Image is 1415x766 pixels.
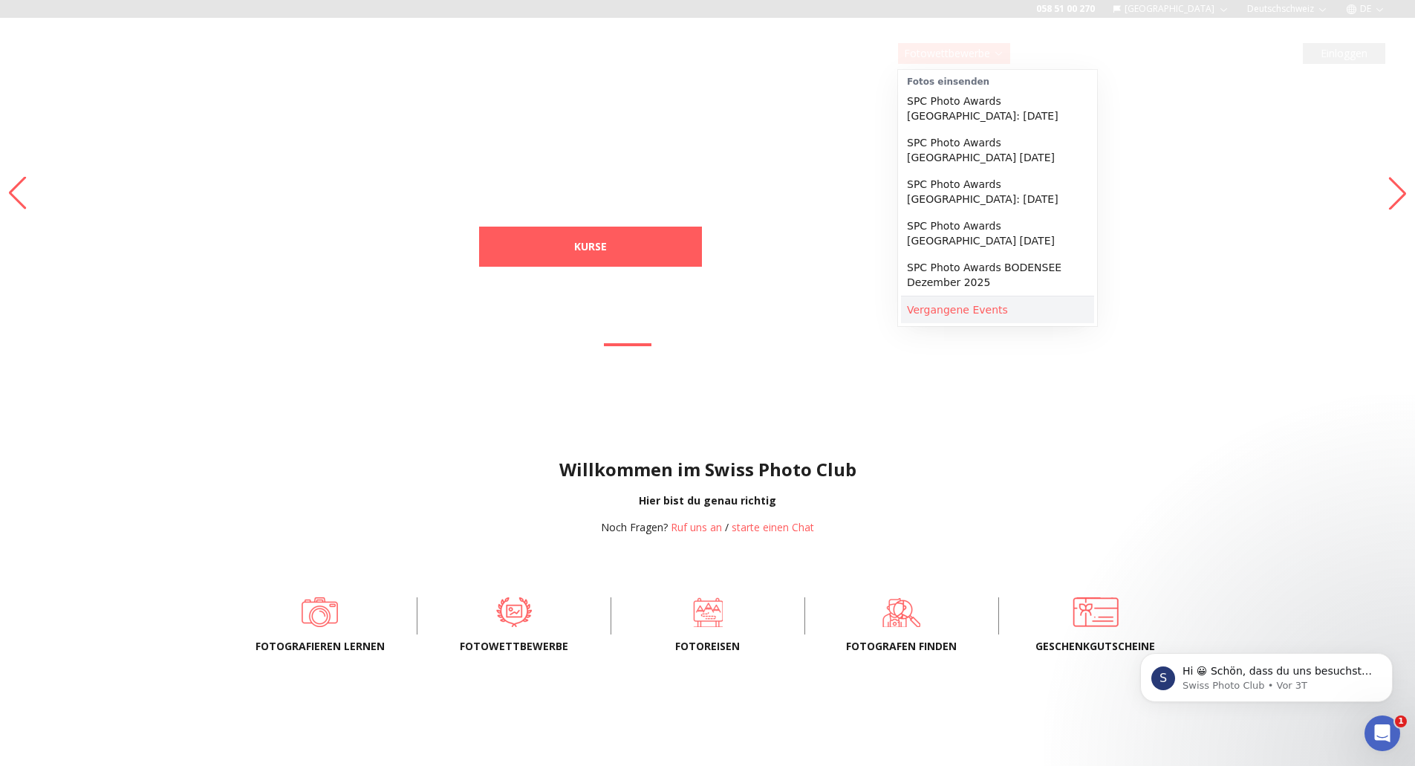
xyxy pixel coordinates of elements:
[765,239,885,254] b: Geschenkgutscheine
[12,458,1403,481] h1: Willkommen im Swiss Photo Club
[714,46,781,61] a: Mitgliedschaft
[441,597,587,627] a: Fotowettbewerbe
[901,88,1094,129] a: SPC Photo Awards [GEOGRAPHIC_DATA]: [DATE]
[829,639,975,654] span: Fotografen finden
[1074,43,1180,64] button: Weitere Services
[1010,43,1074,64] button: Fotoreisen
[12,493,1403,508] div: Hier bist du genau richtig
[635,597,781,627] a: Fotoreisen
[479,227,702,267] a: Kurse
[574,239,607,254] b: Kurse
[1303,43,1385,64] button: Einloggen
[708,43,787,64] button: Mitgliedschaft
[30,24,89,83] img: Swiss photo club
[829,597,975,627] a: Fotografen finden
[898,43,1010,64] button: Fotowettbewerbe
[901,296,1094,323] a: Vergangene Events
[446,161,969,197] p: Fotografieren lernen
[441,639,587,654] span: Fotowettbewerbe
[1036,3,1095,15] a: 058 51 00 270
[1023,597,1168,627] a: Geschenkgutscheine
[1185,46,1243,61] a: Über uns
[1180,43,1249,64] button: Über uns
[901,171,1094,212] a: SPC Photo Awards [GEOGRAPHIC_DATA]: [DATE]
[1249,43,1297,64] button: Blog
[901,73,1094,88] div: Fotos einsenden
[654,43,708,64] button: Kurse
[247,597,393,627] a: Fotografieren lernen
[247,639,393,654] span: Fotografieren lernen
[793,46,892,61] a: Geschenkgutscheine
[901,254,1094,296] a: SPC Photo Awards BODENSEE Dezember 2025
[671,520,722,534] a: Ruf uns an
[601,520,668,534] span: Noch Fragen?
[1023,639,1168,654] span: Geschenkgutscheine
[1080,46,1174,61] a: Weitere Services
[904,46,1004,61] a: Fotowettbewerbe
[1118,622,1415,726] iframe: Intercom notifications Nachricht
[601,520,814,535] div: /
[732,520,814,535] button: starte einen Chat
[660,46,702,61] a: Kurse
[901,212,1094,254] a: SPC Photo Awards [GEOGRAPHIC_DATA] [DATE]
[787,43,898,64] button: Geschenkgutscheine
[1255,46,1291,61] a: Blog
[1364,715,1400,751] iframe: Intercom live chat
[545,119,871,143] span: Swiss Photo Club: [GEOGRAPHIC_DATA]
[1016,46,1068,61] a: Fotoreisen
[1395,715,1407,727] span: 1
[714,227,937,267] a: Geschenkgutscheine
[635,639,781,654] span: Fotoreisen
[901,129,1094,171] a: SPC Photo Awards [GEOGRAPHIC_DATA] [DATE]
